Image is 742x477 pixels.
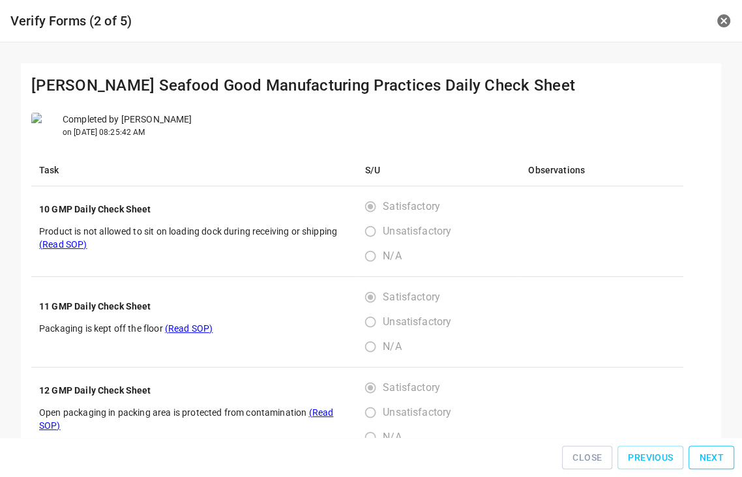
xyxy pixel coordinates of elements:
[365,194,462,268] div: s/u
[716,13,732,29] button: close
[383,405,451,420] span: Unsatisfactory
[31,113,57,139] img: Avatar
[63,126,192,138] p: on [DATE] 08:25:42 AM
[357,154,520,186] th: S/U
[383,429,401,445] span: N/A
[383,339,401,354] span: N/A
[628,450,673,466] span: Previous
[39,406,349,432] p: Open packaging in packing area is protected from contamination
[39,239,87,250] span: (Read SOP)
[165,323,213,334] span: (Read SOP)
[39,301,151,311] b: 11 GMP Daily Check Sheet
[31,74,711,97] p: [PERSON_NAME] Seafood Good Manufacturing Practices Daily Check Sheet
[39,204,151,214] b: 10 GMP Daily Check Sheet
[383,289,440,305] span: Satisfactory
[562,446,612,470] button: Close
[365,285,462,359] div: s/u
[383,248,401,264] span: N/A
[39,385,151,396] b: 12 GMP Daily Check Sheet
[63,113,192,126] p: Completed by [PERSON_NAME]
[383,199,440,214] span: Satisfactory
[383,314,451,330] span: Unsatisfactory
[689,446,734,470] button: Next
[31,154,357,186] th: Task
[39,322,349,335] p: Packaging is kept off the floor
[699,450,724,466] span: Next
[39,225,349,251] p: Product is not allowed to sit on loading dock during receiving or shipping
[383,380,440,396] span: Satisfactory
[520,154,683,186] th: Observations
[10,10,491,31] h6: Verify Forms (2 of 5)
[365,375,462,450] div: s/u
[383,224,451,239] span: Unsatisfactory
[572,450,602,466] span: Close
[617,446,683,470] button: Previous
